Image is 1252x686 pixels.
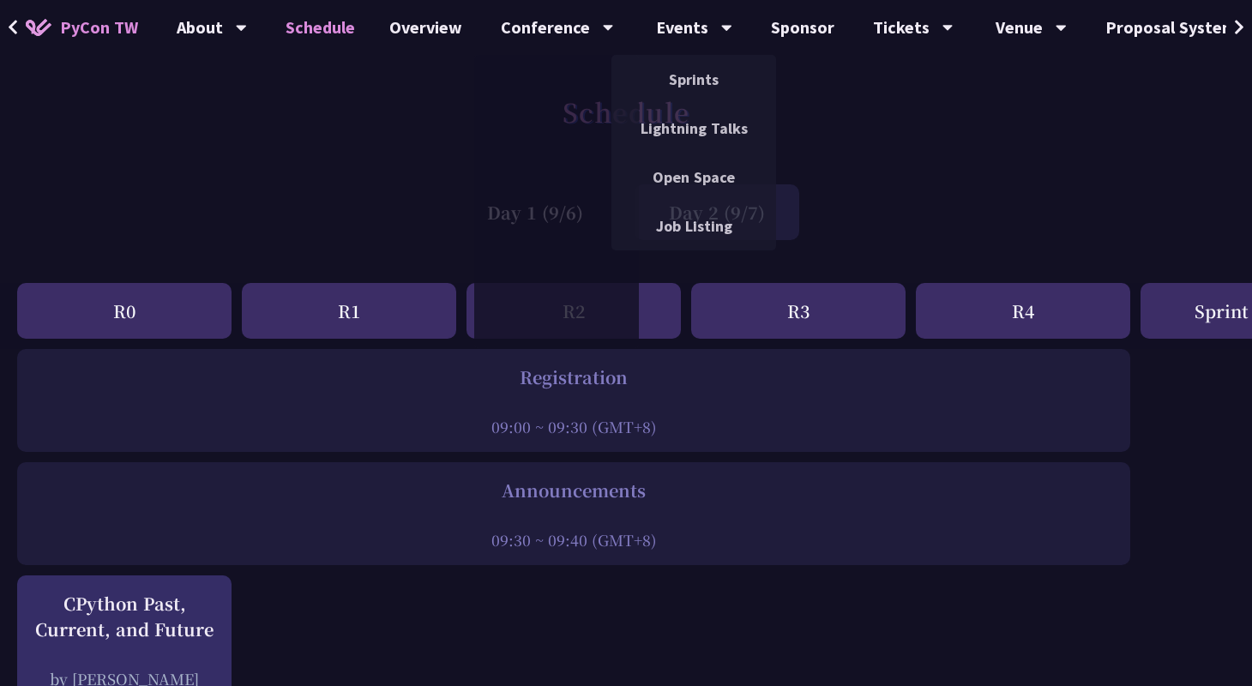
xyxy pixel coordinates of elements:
[916,283,1130,339] div: R4
[60,15,138,40] span: PyCon TW
[611,108,776,148] a: Lightning Talks
[26,591,223,642] div: CPython Past, Current, and Future
[611,206,776,246] a: Job Listing
[453,184,617,240] div: Day 1 (9/6)
[26,19,51,36] img: Home icon of PyCon TW 2025
[9,6,155,49] a: PyCon TW
[26,416,1122,437] div: 09:00 ~ 09:30 (GMT+8)
[242,283,456,339] div: R1
[26,478,1122,503] div: Announcements
[466,283,681,339] div: R2
[611,157,776,197] a: Open Space
[26,364,1122,390] div: Registration
[26,529,1122,551] div: 09:30 ~ 09:40 (GMT+8)
[17,283,232,339] div: R0
[691,283,906,339] div: R3
[611,59,776,99] a: Sprints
